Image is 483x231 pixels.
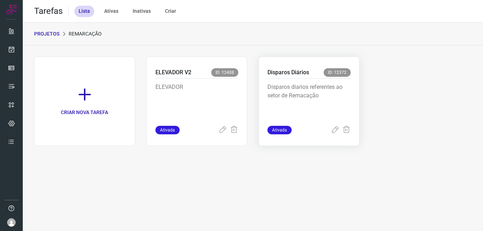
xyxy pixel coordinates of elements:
[34,6,63,16] h2: Tarefas
[155,83,239,118] p: ELEVADOR
[74,6,94,17] div: Lista
[61,109,108,116] p: CRIAR NOVA TAREFA
[34,57,135,146] a: CRIAR NOVA TAREFA
[128,6,155,17] div: Inativas
[69,30,102,38] p: Remarcação
[100,6,123,17] div: Ativas
[155,68,191,77] p: ELEVADOR V2
[34,30,59,38] p: PROJETOS
[161,6,180,17] div: Criar
[6,4,17,15] img: Logo
[267,83,351,118] p: Disparos diarios referentes ao setor de Remacação
[267,68,309,77] p: Disparos Diários
[267,126,292,134] span: Ativada
[7,218,16,227] img: avatar-user-boy.jpg
[211,68,238,77] span: ID: 12408
[155,126,180,134] span: Ativada
[324,68,351,77] span: ID: 12372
